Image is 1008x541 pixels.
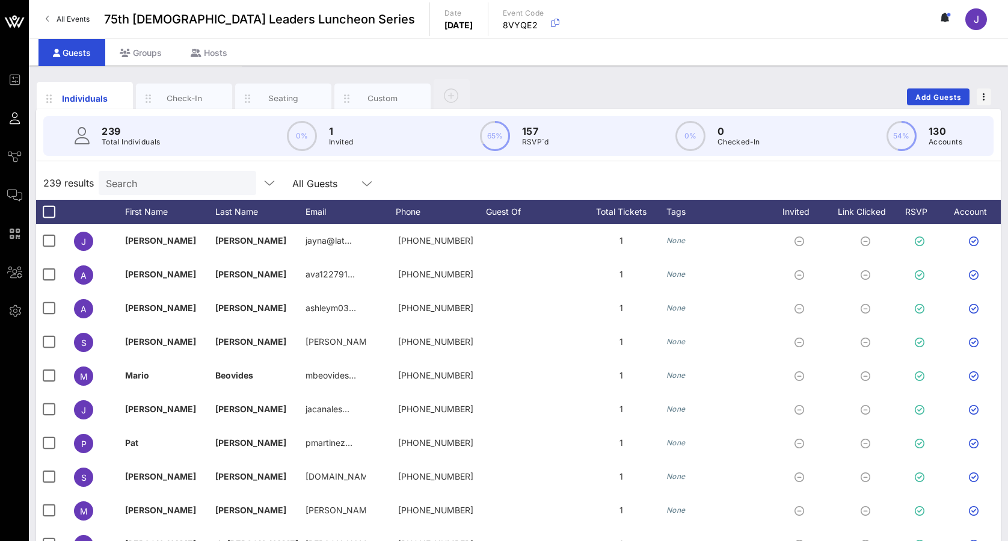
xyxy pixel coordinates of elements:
div: Groups [105,39,176,66]
span: +13104367738 [398,235,473,246]
i: None [666,438,686,447]
p: Invited [329,136,354,148]
div: Invited [769,200,835,224]
p: 8VYQE2 [503,19,544,31]
span: +15129684884 [398,336,473,347]
span: [PERSON_NAME] [215,235,286,246]
span: [PERSON_NAME] [125,404,196,414]
i: None [666,472,686,481]
span: [PERSON_NAME] [215,404,286,414]
span: Add Guests [915,93,962,102]
span: [PERSON_NAME] [215,437,286,448]
div: First Name [125,200,215,224]
p: ashleym03… [306,291,356,325]
i: None [666,371,686,380]
div: Email [306,200,396,224]
div: 1 [576,460,666,493]
span: S [81,338,87,348]
span: +17042588688 [398,437,473,448]
span: Pat [125,437,138,448]
div: All Guests [292,178,337,189]
span: A [81,304,87,314]
div: Guests [38,39,105,66]
span: [PERSON_NAME] [125,505,196,515]
div: Individuals [58,92,112,105]
p: 0 [718,124,760,138]
span: Mario [125,370,149,380]
span: J [81,236,86,247]
span: P [81,439,87,449]
div: Tags [666,200,769,224]
div: 1 [576,493,666,527]
span: [PERSON_NAME] [125,303,196,313]
div: Check-In [158,93,211,104]
span: +17148898060 [398,505,473,515]
span: +15127792652 [398,269,473,279]
p: Checked-In [718,136,760,148]
div: RSVP [901,200,943,224]
span: Beovides [215,370,253,380]
p: Event Code [503,7,544,19]
span: [PERSON_NAME] [125,269,196,279]
i: None [666,337,686,346]
span: [PERSON_NAME] [125,471,196,481]
span: +18307760070 [398,404,473,414]
p: [DOMAIN_NAME]… [306,460,366,493]
span: [PERSON_NAME] [125,235,196,246]
span: 239 results [43,176,94,190]
div: 1 [576,258,666,291]
span: [PERSON_NAME] [215,471,286,481]
span: +12103186788 [398,471,473,481]
p: 130 [929,124,962,138]
p: mbeovides… [306,359,356,392]
i: None [666,270,686,279]
div: 1 [576,325,666,359]
span: [PERSON_NAME] [125,336,196,347]
i: None [666,505,686,515]
div: Guest Of [486,200,576,224]
div: All Guests [285,171,381,195]
div: 1 [576,359,666,392]
div: Seating [257,93,310,104]
i: None [666,303,686,312]
div: Phone [396,200,486,224]
span: S [81,472,87,483]
i: None [666,404,686,413]
p: [DATE] [444,19,473,31]
p: ava122791… [306,258,355,291]
span: +19158005079 [398,303,473,313]
p: 157 [522,124,549,138]
p: Accounts [929,136,962,148]
span: J [974,13,979,25]
div: Hosts [176,39,242,66]
p: Total Individuals [102,136,161,148]
span: [PERSON_NAME] [215,336,286,347]
p: [PERSON_NAME]… [306,325,366,359]
p: RSVP`d [522,136,549,148]
span: A [81,270,87,280]
div: Link Clicked [835,200,901,224]
a: All Events [38,10,97,29]
span: 75th [DEMOGRAPHIC_DATA] Leaders Luncheon Series [104,10,415,28]
p: 239 [102,124,161,138]
p: Date [444,7,473,19]
i: None [666,236,686,245]
div: 1 [576,392,666,426]
span: All Events [57,14,90,23]
span: M [80,506,88,516]
span: [PERSON_NAME] [215,303,286,313]
div: Last Name [215,200,306,224]
span: J [81,405,86,415]
p: 1 [329,124,354,138]
span: M [80,371,88,382]
p: [PERSON_NAME]@t… [306,493,366,527]
span: [PERSON_NAME] [215,269,286,279]
div: J [965,8,987,30]
div: 1 [576,224,666,258]
button: Add Guests [907,88,970,105]
div: Total Tickets [576,200,666,224]
p: jayna@lat… [306,224,352,258]
span: +17863519976 [398,370,473,380]
p: pmartinez… [306,426,352,460]
p: jacanales… [306,392,349,426]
